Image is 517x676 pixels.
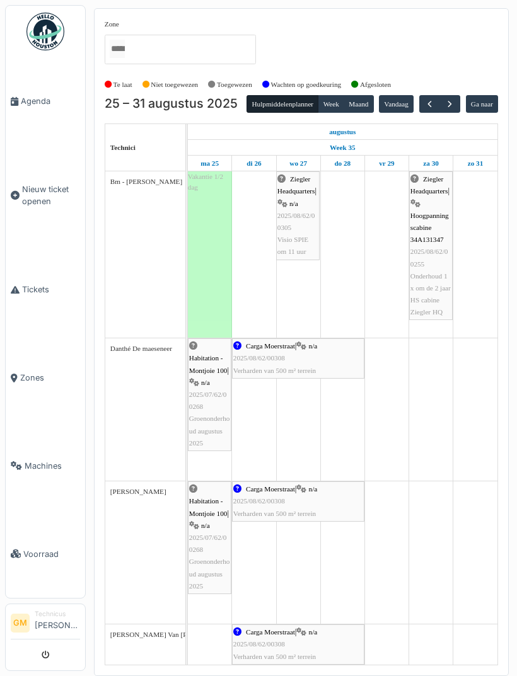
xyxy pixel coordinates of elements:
[277,212,315,231] span: 2025/08/62/00305
[189,354,228,374] span: Habitation - Montjoie 100
[410,173,451,318] div: |
[11,614,30,633] li: GM
[379,95,414,113] button: Vandaag
[410,212,449,243] span: Hoogpanningscabine 34A131347
[420,156,442,171] a: 30 augustus 2025
[243,156,264,171] a: 26 augustus 2025
[6,422,85,510] a: Machines
[277,236,308,255] span: Visio SPIE om 11 uur
[110,178,182,185] span: Bm - [PERSON_NAME]
[246,628,295,636] span: Carga Moerstraat
[189,558,230,589] span: Groenonderhoud augustus 2025
[6,246,85,334] a: Tickets
[110,631,237,638] span: [PERSON_NAME] Van [PERSON_NAME]
[110,345,172,352] span: Danthé De maeseneer
[277,173,318,258] div: |
[309,628,318,636] span: n/a
[113,79,132,90] label: Te laat
[233,340,363,377] div: |
[110,488,166,495] span: [PERSON_NAME]
[233,653,316,660] span: Verharden van 500 m² terrein
[410,272,451,316] span: Onderhoud 1 x om de 2 jaar HS cabine Ziegler HQ
[189,415,230,446] span: Groenonderhoud augustus 2025
[439,95,460,113] button: Volgende
[247,95,318,113] button: Hulpmiddelenplanner
[189,340,230,449] div: |
[21,95,80,107] span: Agenda
[110,144,136,151] span: Technici
[233,510,316,517] span: Verharden van 500 m² terrein
[318,95,344,113] button: Week
[189,391,227,410] span: 2025/07/62/00268
[289,200,298,207] span: n/a
[6,510,85,598] a: Voorraad
[20,372,80,384] span: Zones
[201,522,210,529] span: n/a
[233,497,285,505] span: 2025/08/62/00308
[233,626,363,663] div: |
[188,173,223,191] span: Vakantie 1/2 dag
[189,497,228,517] span: Habitation - Montjoie 100
[419,95,440,113] button: Vorige
[6,57,85,146] a: Agenda
[22,284,80,295] span: Tickets
[410,175,448,195] span: Ziegler Headquarters
[6,146,85,246] a: Nieuw ticket openen
[331,156,354,171] a: 28 augustus 2025
[189,483,230,592] div: |
[11,609,80,639] a: GM Technicus[PERSON_NAME]
[35,609,80,619] div: Technicus
[217,79,252,90] label: Toegewezen
[326,124,359,140] a: 25 augustus 2025
[35,609,80,636] li: [PERSON_NAME]
[277,175,315,195] span: Ziegler Headquarters
[233,354,285,362] span: 2025/08/62/00308
[327,140,359,156] a: Week 35
[309,485,318,493] span: n/a
[105,96,238,112] h2: 25 – 31 augustus 2025
[26,13,64,50] img: Badge_color-CXgf-gQk.svg
[233,367,316,374] span: Verharden van 500 m² terrein
[286,156,310,171] a: 27 augustus 2025
[246,342,295,350] span: Carga Moerstraat
[25,460,80,472] span: Machines
[110,40,125,58] input: Alles
[246,485,295,493] span: Carga Moerstraat
[233,640,285,648] span: 2025/08/62/00308
[22,183,80,207] span: Nieuw ticket openen
[6,334,85,422] a: Zones
[23,548,80,560] span: Voorraad
[465,156,487,171] a: 31 augustus 2025
[376,156,397,171] a: 29 augustus 2025
[151,79,198,90] label: Niet toegewezen
[233,483,363,520] div: |
[360,79,391,90] label: Afgesloten
[105,19,119,30] label: Zone
[309,342,318,350] span: n/a
[271,79,342,90] label: Wachten op goedkeuring
[410,248,448,267] span: 2025/08/62/00255
[189,534,227,553] span: 2025/07/62/00268
[466,95,499,113] button: Ga naar
[197,156,222,171] a: 25 augustus 2025
[201,379,210,386] span: n/a
[344,95,374,113] button: Maand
